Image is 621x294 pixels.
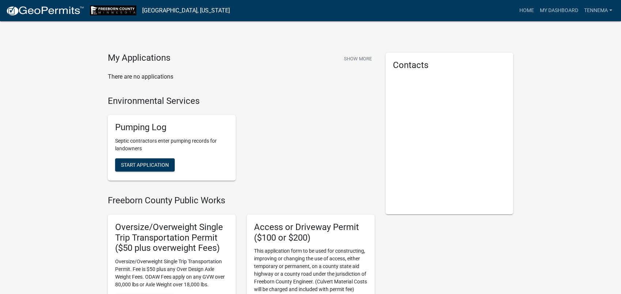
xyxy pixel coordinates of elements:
[108,96,375,106] h4: Environmental Services
[254,222,367,243] h5: Access or Driveway Permit ($100 or $200)
[108,72,375,81] p: There are no applications
[121,162,169,168] span: Start Application
[254,247,367,293] p: This application form to be used for constructing, improving or changing the use of access, eithe...
[393,60,506,71] h5: Contacts
[108,53,170,64] h4: My Applications
[115,122,228,133] h5: Pumping Log
[108,195,375,206] h4: Freeborn County Public Works
[142,4,230,17] a: [GEOGRAPHIC_DATA], [US_STATE]
[90,5,136,15] img: Freeborn County, Minnesota
[581,4,615,18] a: tennema
[115,258,228,289] p: Oversize/Overweight Single Trip Transportation Permit. Fee is $50 plus any Over Design Axle Weigh...
[537,4,581,18] a: My Dashboard
[115,222,228,253] h5: Oversize/Overweight Single Trip Transportation Permit ($50 plus overweight Fees)
[115,158,175,171] button: Start Application
[115,137,228,152] p: Septic contractors enter pumping records for landowners
[516,4,537,18] a: Home
[341,53,375,65] button: Show More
